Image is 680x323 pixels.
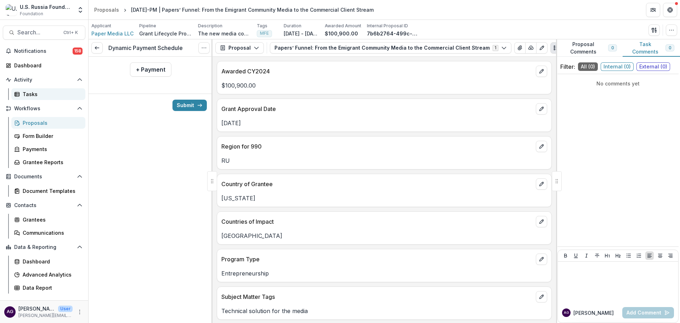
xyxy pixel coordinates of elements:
[131,6,374,13] div: [DATE]-PM | Papers’ Funnel: From the Emigrant Community Media to the Commercial Client Stream
[20,11,43,17] span: Foundation
[221,217,533,226] p: Countries of Impact
[3,60,85,71] a: Dashboard
[23,258,80,265] div: Dashboard
[198,23,222,29] p: Description
[645,251,654,260] button: Align Left
[550,42,562,54] button: Plaintext view
[221,156,547,165] p: RU
[62,29,79,37] div: Ctrl + K
[221,307,547,315] p: Technical solution for the media
[130,62,171,77] button: + Payment
[564,311,569,314] div: Alan Griffin
[18,305,55,312] p: [PERSON_NAME]
[20,3,73,11] div: U.S. Russia Foundation
[578,62,598,71] span: All ( 0 )
[3,200,85,211] button: Open Contacts
[108,45,183,51] h3: Dynamic Payment Schedule
[623,39,680,57] button: Task Comments
[91,5,376,15] nav: breadcrumb
[75,3,85,17] button: Open entity switcher
[11,185,85,197] a: Document Templates
[3,26,85,40] button: Search...
[561,251,570,260] button: Bold
[536,42,548,54] button: Edit as form
[622,307,674,318] button: Add Comment
[172,100,207,111] button: Submit
[11,130,85,142] a: Form Builder
[536,291,547,302] button: edit
[367,30,420,37] p: 7b6b2764-499c-4036-9238-3af7c27a893f
[198,42,210,54] button: Options
[635,251,643,260] button: Ordered List
[17,29,59,36] span: Search...
[221,67,533,76] p: Awarded CY2024
[91,23,111,29] p: Applicant
[221,255,533,263] p: Program Type
[636,62,670,71] span: External ( 0 )
[23,187,80,195] div: Document Templates
[198,30,251,37] p: The new media company, "Papers," renowned for its Bumaga online media covering the [GEOGRAPHIC_DA...
[221,293,533,301] p: Subject Matter Tags
[603,251,612,260] button: Heading 1
[11,156,85,168] a: Grantee Reports
[221,142,533,151] p: Region for 990
[139,30,192,37] p: Grant Lifecycle Process
[536,66,547,77] button: edit
[91,30,134,37] a: Paper Media LLC
[572,251,580,260] button: Underline
[23,158,80,166] div: Grantee Reports
[14,202,74,208] span: Contacts
[257,23,267,29] p: Tags
[3,103,85,114] button: Open Workflows
[14,48,73,54] span: Notifications
[221,119,547,127] p: [DATE]
[3,74,85,85] button: Open Activity
[221,232,547,240] p: [GEOGRAPHIC_DATA]
[367,23,408,29] p: Internal Proposal ID
[94,6,119,13] div: Proposals
[284,23,301,29] p: Duration
[91,5,122,15] a: Proposals
[73,48,83,55] span: 158
[23,145,80,153] div: Payments
[7,310,13,314] div: Alan Griffin
[23,216,80,223] div: Grantees
[14,62,80,69] div: Dashboard
[260,31,269,36] span: MFE
[325,30,358,37] p: $100,900.00
[11,88,85,100] a: Tasks
[221,105,533,113] p: Grant Approval Date
[3,241,85,253] button: Open Data & Reporting
[573,309,614,317] p: [PERSON_NAME]
[11,227,85,239] a: Communications
[536,178,547,190] button: edit
[666,251,675,260] button: Align Right
[18,312,73,319] p: [PERSON_NAME][EMAIL_ADDRESS][PERSON_NAME][DOMAIN_NAME]
[560,80,676,87] p: No comments yet
[614,251,622,260] button: Heading 2
[221,180,533,188] p: Country of Grantee
[611,45,614,50] span: 0
[23,132,80,140] div: Form Builder
[11,269,85,280] a: Advanced Analytics
[139,23,156,29] p: Pipeline
[3,45,85,57] button: Notifications158
[14,106,74,112] span: Workflows
[221,194,547,202] p: [US_STATE]
[556,39,623,57] button: Proposal Comments
[536,216,547,227] button: edit
[325,23,361,29] p: Awarded Amount
[75,308,84,316] button: More
[14,77,74,83] span: Activity
[593,251,601,260] button: Strike
[23,284,80,291] div: Data Report
[23,229,80,236] div: Communications
[663,3,677,17] button: Get Help
[656,251,664,260] button: Align Center
[646,3,660,17] button: Partners
[582,251,591,260] button: Italicize
[23,90,80,98] div: Tasks
[221,269,547,278] p: Entrepreneurship
[23,271,80,278] div: Advanced Analytics
[11,143,85,155] a: Payments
